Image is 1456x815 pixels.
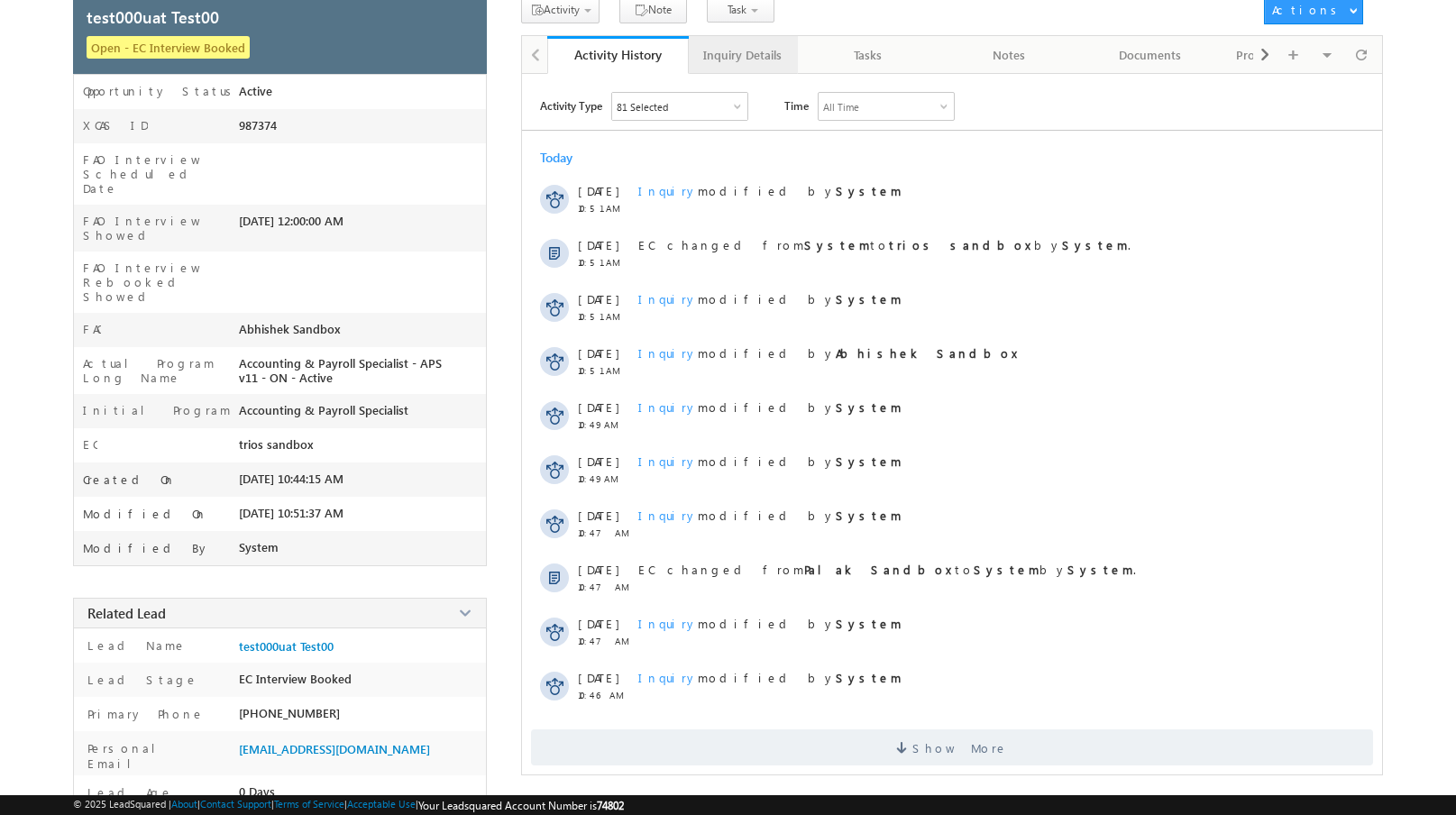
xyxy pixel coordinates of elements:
span: 10:47 AM [578,636,632,646]
strong: System [836,291,902,307]
li: Program Fees and Splits [1222,36,1363,72]
span: 10:49 AM [578,473,632,484]
strong: Abhishek Sandbox [836,345,1021,361]
strong: System [836,453,902,469]
span: [DATE] [578,345,618,361]
span: 10:51 AM [578,311,632,322]
span: modified by [638,670,902,685]
span: 10:47 AM [578,581,632,592]
strong: System [836,508,902,523]
span: 74802 [597,799,624,812]
span: 987374 [239,118,277,133]
label: Created On [83,472,176,487]
span: EC changed from to by . [638,562,1136,577]
label: XCAS ID [83,118,148,133]
span: modified by [638,345,1021,361]
div: Owner Changed,Status Changed,Stage Changed,Source Changed,Notes & 76 more.. [612,93,747,120]
a: Program Fees and Splits [1222,36,1363,74]
span: [DATE] 12:00:00 AM [239,214,343,228]
div: Activity History [561,46,675,63]
span: Active [239,84,272,98]
strong: System [836,616,902,631]
a: Notes [939,36,1080,74]
div: Today [540,149,599,166]
span: [DATE] [578,399,618,415]
a: Inquiry Details [689,36,798,74]
span: 10:51 AM [578,365,632,376]
label: Lead Name [83,637,187,653]
span: EC Interview Booked [239,672,352,686]
span: [DATE] [578,508,618,523]
span: [DATE] [578,237,618,252]
span: [DATE] [578,291,618,307]
a: Acceptable Use [347,798,416,810]
span: modified by [638,453,902,469]
label: Lead Age [83,784,173,800]
label: Personal Email [83,740,228,771]
div: 81 Selected [617,101,668,113]
label: FAO Interview Scheduled Date [83,152,239,196]
span: test000uat Test00 [87,5,219,28]
label: Modified On [83,507,207,521]
a: Contact Support [200,798,271,810]
span: 10:47 AM [578,527,632,538]
span: [DATE] 10:44:15 AM [239,472,343,486]
span: Show More [912,729,1008,765]
label: Modified By [83,541,210,555]
label: FAO [83,322,101,336]
div: Documents [1094,44,1205,66]
span: © 2025 LeadSquared | | | | | [73,798,624,812]
span: Time [784,92,809,119]
a: About [171,798,197,810]
strong: System [1067,562,1133,577]
a: Terms of Service [274,798,344,810]
strong: System [836,399,902,415]
span: Inquiry [638,291,698,307]
div: Inquiry Details [703,44,782,66]
span: 0 Days [239,784,275,799]
span: Related Lead [87,604,166,622]
label: Initial Program [83,403,231,417]
span: [DATE] [578,183,618,198]
span: [DATE] [578,616,618,631]
label: EC [83,437,97,452]
span: Inquiry [638,399,698,415]
span: 10:51 AM [578,257,632,268]
span: EC changed from to by . [638,237,1131,252]
span: [EMAIL_ADDRESS][DOMAIN_NAME] [239,742,430,756]
div: Program Fees and Splits [1236,44,1347,66]
span: Inquiry [638,670,698,685]
a: Tasks [798,36,939,74]
strong: System [804,237,870,252]
span: modified by [638,291,902,307]
span: 10:49 AM [578,419,632,430]
span: Your Leadsquared Account Number is [418,799,624,812]
span: [DATE] 10:51:37 AM [239,506,343,520]
span: [DATE] [578,670,618,685]
span: 10:46 AM [578,690,632,701]
strong: trios sandbox [889,237,1034,252]
span: Abhishek Sandbox [239,322,341,336]
span: Inquiry [638,183,698,198]
label: FAO Interview Rebooked Showed [83,261,239,304]
strong: System [836,183,902,198]
span: Open - EC Interview Booked [87,36,250,59]
label: Opportunity Status [83,84,238,98]
span: Activity Type [540,92,602,119]
span: Activity [544,3,580,16]
a: Activity History [547,36,689,74]
span: Accounting & Payroll Specialist - APS v11 - ON - Active [239,356,448,385]
strong: System [836,670,902,685]
a: test000uat Test00 [239,639,334,654]
label: Primary Phone [83,706,205,721]
strong: Palak Sandbox [804,562,955,577]
strong: System [974,562,1039,577]
div: All Time [823,101,859,113]
span: modified by [638,616,902,631]
span: 10:51 AM [578,203,632,214]
span: Inquiry [638,616,698,631]
a: Documents [1080,36,1222,74]
span: modified by [638,399,902,415]
span: [PHONE_NUMBER] [239,706,340,720]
